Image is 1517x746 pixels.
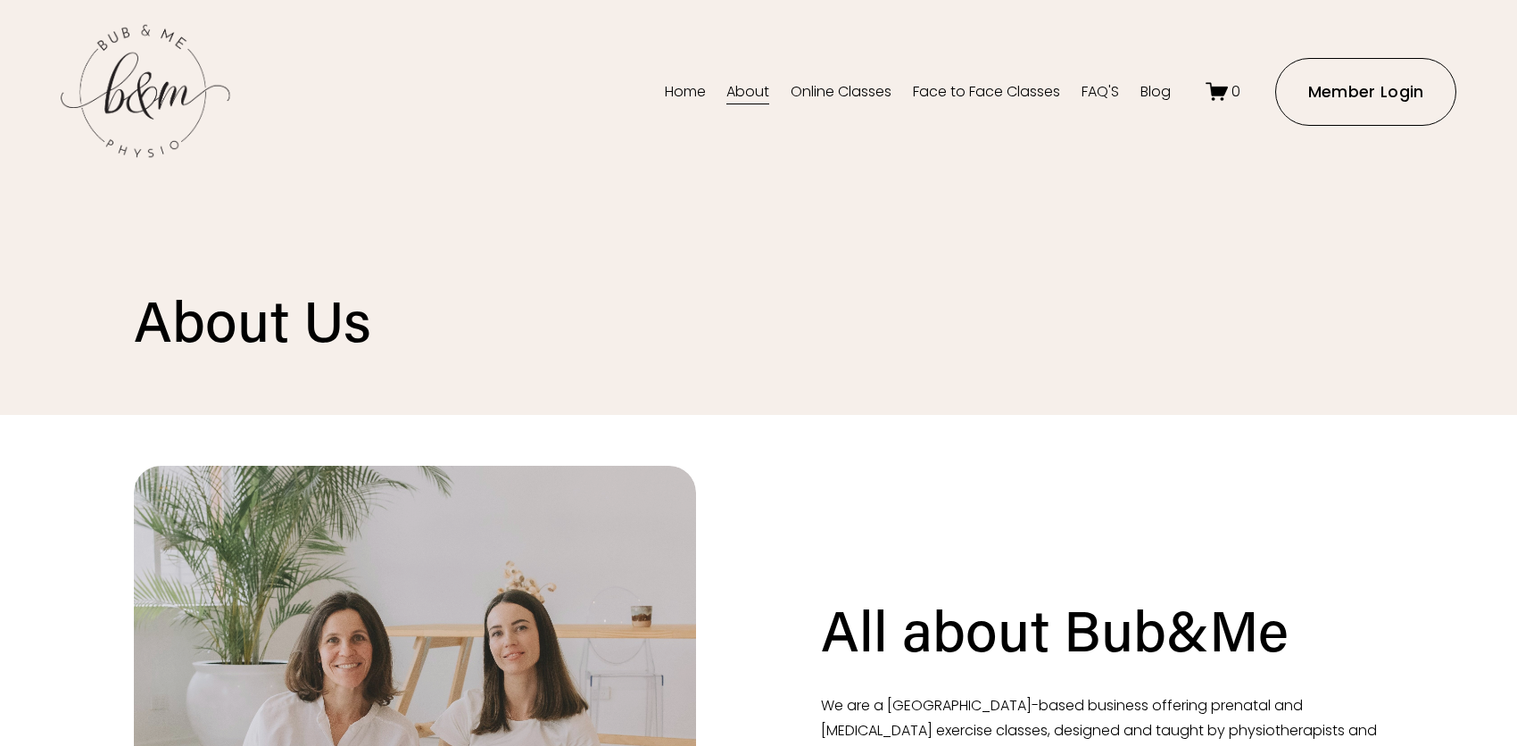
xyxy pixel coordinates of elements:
a: 0 items in cart [1206,80,1241,103]
a: Blog [1140,78,1171,106]
h1: All about Bub&Me [821,592,1289,667]
ms-portal-inner: Member Login [1308,81,1424,103]
a: FAQ'S [1082,78,1119,106]
a: Online Classes [791,78,891,106]
a: Home [665,78,706,106]
a: Member Login [1275,58,1456,126]
h1: About Us [134,285,1071,355]
img: bubandme [61,23,230,162]
a: Face to Face Classes [913,78,1060,106]
span: 0 [1231,81,1240,102]
a: About [726,78,769,106]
